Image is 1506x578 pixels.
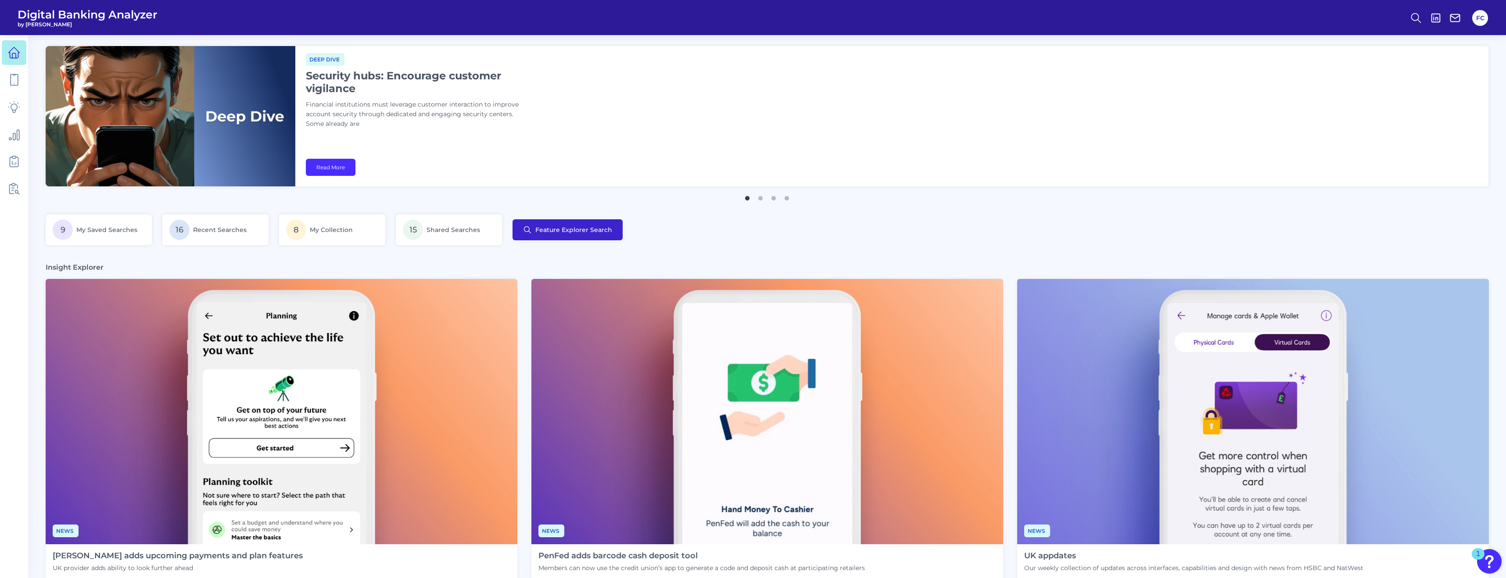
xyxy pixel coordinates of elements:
span: Shared Searches [427,226,480,234]
a: News [1024,526,1050,535]
span: 16 [169,220,190,240]
span: News [538,524,564,537]
div: 1 [1476,554,1480,565]
a: Deep dive [306,55,344,63]
span: by [PERSON_NAME] [18,21,158,28]
p: Our weekly collection of updates across interfaces, capabilities and design with news from HSBC a... [1024,564,1363,572]
span: Recent Searches [193,226,247,234]
h4: PenFed adds barcode cash deposit tool [538,551,865,561]
button: 4 [782,192,791,200]
button: 3 [769,192,778,200]
span: My Collection [310,226,353,234]
img: News - Phone.png [531,279,1003,544]
span: 9 [53,220,73,240]
span: Digital Banking Analyzer [18,8,158,21]
h4: UK appdates [1024,551,1363,561]
a: 16Recent Searches [162,214,269,245]
img: Appdates - Phone (9).png [1017,279,1489,544]
button: FC [1472,10,1488,26]
h1: Security hubs: Encourage customer vigilance [306,69,525,95]
button: Open Resource Center, 1 new notification [1477,549,1502,574]
h4: [PERSON_NAME] adds upcoming payments and plan features [53,551,303,561]
img: News - Phone (4).png [46,279,517,544]
span: Deep dive [306,53,344,66]
a: 15Shared Searches [396,214,502,245]
a: Read More [306,159,355,176]
a: 9My Saved Searches [46,214,152,245]
span: News [1024,524,1050,537]
span: 8 [286,220,306,240]
button: Feature Explorer Search [513,219,623,240]
a: News [538,526,564,535]
button: 2 [756,192,765,200]
a: 8My Collection [279,214,385,245]
a: News [53,526,79,535]
span: 15 [403,220,423,240]
img: bannerImg [46,46,295,186]
span: Feature Explorer Search [535,226,612,233]
button: 1 [743,192,752,200]
span: News [53,524,79,537]
p: Members can now use the credit union’s app to generate a code and deposit cash at participating r... [538,564,865,572]
p: Financial institutions must leverage customer interaction to improve account security through ded... [306,100,525,129]
p: UK provider adds ability to look further ahead [53,564,303,572]
h3: Insight Explorer [46,263,104,272]
span: My Saved Searches [76,226,137,234]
